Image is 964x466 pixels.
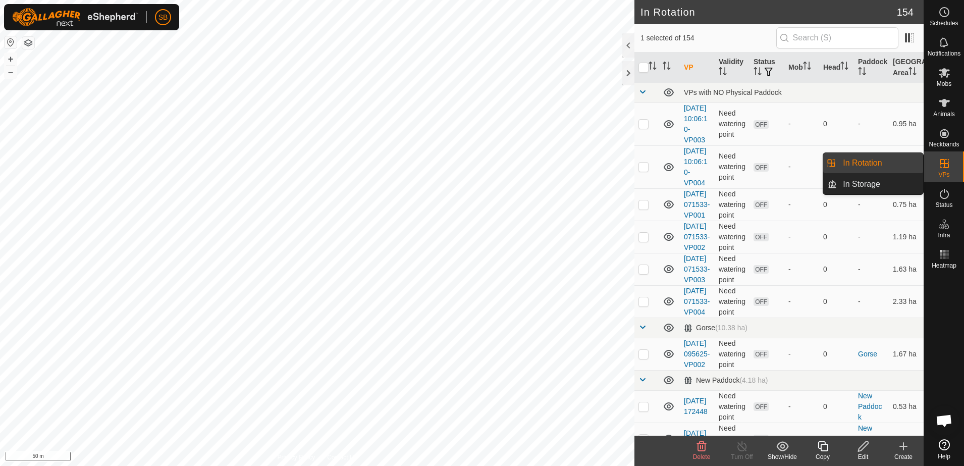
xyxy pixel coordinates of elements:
[754,350,769,358] span: OFF
[837,153,923,173] a: In Rotation
[819,221,854,253] td: 0
[754,69,762,77] p-sorticon: Activate to sort
[680,53,715,83] th: VP
[788,119,815,129] div: -
[858,392,882,421] a: New Paddock
[684,222,710,251] a: [DATE] 071533-VP002
[819,285,854,318] td: 0
[715,102,749,145] td: Need watering point
[788,401,815,412] div: -
[788,264,815,275] div: -
[5,36,17,48] button: Reset Map
[858,424,882,453] a: New Paddock
[754,297,769,306] span: OFF
[640,33,776,43] span: 1 selected of 154
[924,435,964,463] a: Help
[928,50,960,57] span: Notifications
[12,8,138,26] img: Gallagher Logo
[840,63,848,71] p-sorticon: Activate to sort
[854,221,889,253] td: -
[823,153,923,173] li: In Rotation
[715,145,749,188] td: Need watering point
[889,145,924,188] td: 1.31 ha
[938,232,950,238] span: Infra
[684,324,747,332] div: Gorse
[715,53,749,83] th: Validity
[929,405,959,436] div: Open chat
[858,69,866,77] p-sorticon: Activate to sort
[749,53,784,83] th: Status
[5,66,17,78] button: –
[889,390,924,423] td: 0.53 ha
[843,157,882,169] span: In Rotation
[932,263,956,269] span: Heatmap
[819,390,854,423] td: 0
[938,172,949,178] span: VPs
[776,27,898,48] input: Search (S)
[854,188,889,221] td: -
[715,324,747,332] span: (10.38 ha)
[715,253,749,285] td: Need watering point
[889,285,924,318] td: 2.33 ha
[788,296,815,307] div: -
[858,350,877,358] a: Gorse
[715,423,749,455] td: Need watering point
[854,53,889,83] th: Paddock
[843,452,883,461] div: Edit
[739,376,768,384] span: (4.18 ha)
[22,37,34,49] button: Map Layers
[715,338,749,370] td: Need watering point
[889,102,924,145] td: 0.95 ha
[684,190,710,219] a: [DATE] 071533-VP001
[788,232,815,242] div: -
[819,145,854,188] td: 0
[788,162,815,172] div: -
[933,111,955,117] span: Animals
[5,53,17,65] button: +
[663,63,671,71] p-sorticon: Activate to sort
[819,253,854,285] td: 0
[819,338,854,370] td: 0
[889,338,924,370] td: 1.67 ha
[854,253,889,285] td: -
[754,435,769,443] span: OFF
[719,69,727,77] p-sorticon: Activate to sort
[819,188,854,221] td: 0
[784,53,819,83] th: Mob
[277,453,315,462] a: Privacy Policy
[889,188,924,221] td: 0.75 ha
[889,221,924,253] td: 1.19 ha
[684,429,708,448] a: [DATE] 201746
[684,88,920,96] div: VPs with NO Physical Paddock
[754,163,769,172] span: OFF
[754,120,769,129] span: OFF
[158,12,168,23] span: SB
[837,174,923,194] a: In Storage
[802,452,843,461] div: Copy
[715,188,749,221] td: Need watering point
[754,265,769,274] span: OFF
[715,221,749,253] td: Need watering point
[754,200,769,209] span: OFF
[854,145,889,188] td: -
[788,349,815,359] div: -
[938,453,950,459] span: Help
[929,141,959,147] span: Neckbands
[762,452,802,461] div: Show/Hide
[854,285,889,318] td: -
[803,63,811,71] p-sorticon: Activate to sort
[327,453,357,462] a: Contact Us
[684,339,710,369] a: [DATE] 095625-VP002
[754,402,769,411] span: OFF
[883,452,924,461] div: Create
[930,20,958,26] span: Schedules
[823,174,923,194] li: In Storage
[889,423,924,455] td: 0.1 ha
[684,287,710,316] a: [DATE] 071533-VP004
[754,233,769,241] span: OFF
[854,102,889,145] td: -
[684,104,708,144] a: [DATE] 10:06:10-VP003
[684,397,708,416] a: [DATE] 172448
[897,5,914,20] span: 154
[819,102,854,145] td: 0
